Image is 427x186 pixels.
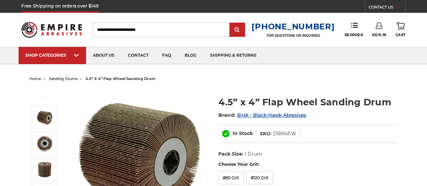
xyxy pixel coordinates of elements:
h1: 4.5” x 4” Flap Wheel Sanding Drum [218,96,398,109]
a: Cart [396,22,406,37]
span: Brand: [218,112,236,118]
span: Reorder [345,33,363,37]
dt: Pack Size: [218,151,243,158]
a: home [29,76,41,81]
img: 4-1/2" flap wheel sanding drum - quad key arbor hole [36,135,53,152]
a: [PHONE_NUMBER] [251,22,335,31]
a: blog [178,47,203,64]
p: FOR QUESTIONS OR INQUIRIES [251,33,335,38]
a: BHA - Black Hawk Abrasives [237,112,306,118]
a: shipping & returns [203,47,263,64]
div: SHOP CATEGORIES [25,53,79,58]
img: 4.5 inch x 4 inch flap wheel sanding drum [36,109,53,126]
dd: 1 Drum [245,151,262,158]
span: Sign In [372,33,386,37]
img: 4-1/2" flap wheel sanding drum [36,161,53,178]
input: Submit [231,23,244,37]
dt: SKU: [260,130,271,137]
span: Cart [396,33,406,37]
a: sanding drums [49,76,78,81]
a: CONTACT US [369,3,405,13]
img: Empire Abrasives [21,18,82,42]
a: faq [155,47,178,64]
span: 4.5” x 4” flap wheel sanding drum [85,76,156,81]
span: In Stock [233,130,253,136]
a: contact [121,47,155,64]
button: Previous [37,91,53,106]
label: Choose Your Grit: [218,161,398,168]
dd: DRM4FW [273,130,296,137]
a: about us [86,47,121,64]
a: Reorder [345,22,363,37]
